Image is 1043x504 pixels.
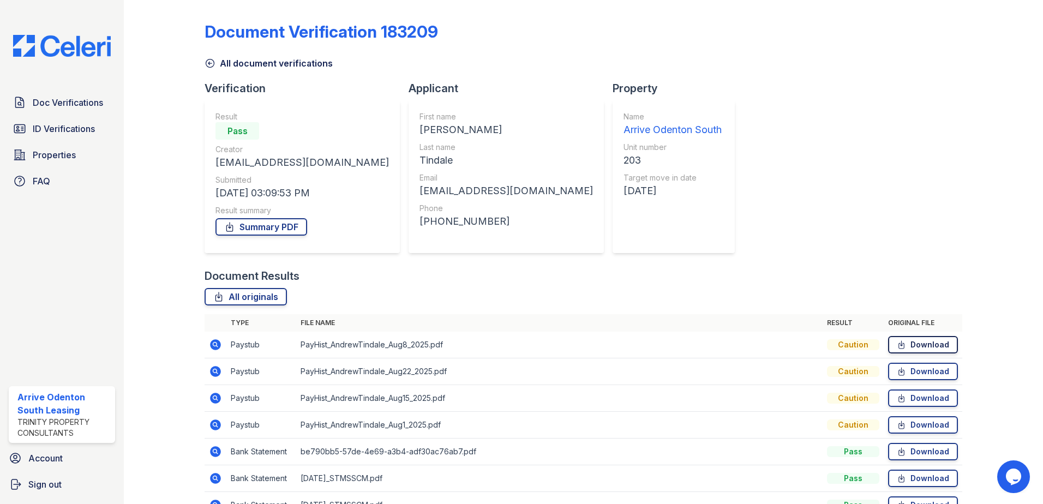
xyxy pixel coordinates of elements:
div: Applicant [409,81,613,96]
div: [PHONE_NUMBER] [419,214,593,229]
td: PayHist_AndrewTindale_Aug8_2025.pdf [296,332,823,358]
a: Download [888,389,958,407]
div: Result [215,111,389,122]
div: Pass [215,122,259,140]
div: Caution [827,339,879,350]
a: Name Arrive Odenton South [624,111,722,137]
td: Paystub [226,358,296,385]
div: Email [419,172,593,183]
div: Pass [827,446,879,457]
th: File name [296,314,823,332]
th: Type [226,314,296,332]
span: Sign out [28,478,62,491]
td: Paystub [226,332,296,358]
span: ID Verifications [33,122,95,135]
span: Properties [33,148,76,161]
a: ID Verifications [9,118,115,140]
div: Arrive Odenton South [624,122,722,137]
td: Bank Statement [226,439,296,465]
th: Result [823,314,884,332]
td: PayHist_AndrewTindale_Aug1_2025.pdf [296,412,823,439]
div: Phone [419,203,593,214]
img: CE_Logo_Blue-a8612792a0a2168367f1c8372b55b34899dd931a85d93a1a3d3e32e68fde9ad4.png [4,35,119,57]
span: Account [28,452,63,465]
iframe: chat widget [997,460,1032,493]
a: Summary PDF [215,218,307,236]
a: Download [888,443,958,460]
td: PayHist_AndrewTindale_Aug22_2025.pdf [296,358,823,385]
div: Last name [419,142,593,153]
div: [PERSON_NAME] [419,122,593,137]
div: Caution [827,366,879,377]
div: [DATE] [624,183,722,199]
span: Doc Verifications [33,96,103,109]
a: Download [888,470,958,487]
th: Original file [884,314,962,332]
td: [DATE]_STMSSCM.pdf [296,465,823,492]
div: [EMAIL_ADDRESS][DOMAIN_NAME] [419,183,593,199]
td: PayHist_AndrewTindale_Aug15_2025.pdf [296,385,823,412]
div: Tindale [419,153,593,168]
div: 203 [624,153,722,168]
div: [EMAIL_ADDRESS][DOMAIN_NAME] [215,155,389,170]
a: Properties [9,144,115,166]
div: Name [624,111,722,122]
a: Download [888,363,958,380]
div: Unit number [624,142,722,153]
td: be790bb5-57de-4e69-a3b4-adf30ac76ab7.pdf [296,439,823,465]
div: Creator [215,144,389,155]
td: Bank Statement [226,465,296,492]
div: Document Verification 183209 [205,22,438,41]
td: Paystub [226,385,296,412]
div: Pass [827,473,879,484]
a: Sign out [4,473,119,495]
a: Doc Verifications [9,92,115,113]
div: Document Results [205,268,299,284]
a: Download [888,336,958,353]
div: Property [613,81,744,96]
a: Download [888,416,958,434]
div: Result summary [215,205,389,216]
div: Caution [827,419,879,430]
div: Target move in date [624,172,722,183]
div: Trinity Property Consultants [17,417,111,439]
div: Arrive Odenton South Leasing [17,391,111,417]
div: Submitted [215,175,389,185]
div: Caution [827,393,879,404]
span: FAQ [33,175,50,188]
a: Account [4,447,119,469]
a: FAQ [9,170,115,192]
td: Paystub [226,412,296,439]
div: [DATE] 03:09:53 PM [215,185,389,201]
div: First name [419,111,593,122]
a: All originals [205,288,287,305]
a: All document verifications [205,57,333,70]
div: Verification [205,81,409,96]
